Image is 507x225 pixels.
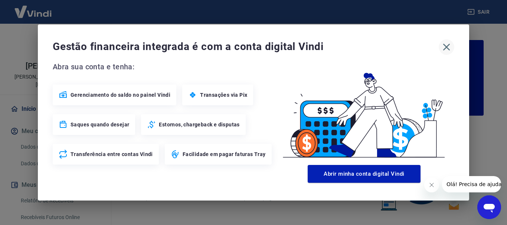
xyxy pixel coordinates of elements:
[71,150,153,158] span: Transferência entre contas Vindi
[477,195,501,219] iframe: Botão para abrir a janela de mensagens
[308,165,421,183] button: Abrir minha conta digital Vindi
[53,39,439,54] span: Gestão financeira integrada é com a conta digital Vindi
[71,91,170,99] span: Gerenciamento do saldo no painel Vindi
[274,61,454,162] img: Good Billing
[4,5,62,11] span: Olá! Precisa de ajuda?
[442,176,501,192] iframe: Mensagem da empresa
[159,121,239,128] span: Estornos, chargeback e disputas
[53,61,274,73] span: Abra sua conta e tenha:
[183,150,266,158] span: Facilidade em pagar faturas Tray
[71,121,129,128] span: Saques quando desejar
[200,91,247,99] span: Transações via Pix
[424,178,439,192] iframe: Fechar mensagem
